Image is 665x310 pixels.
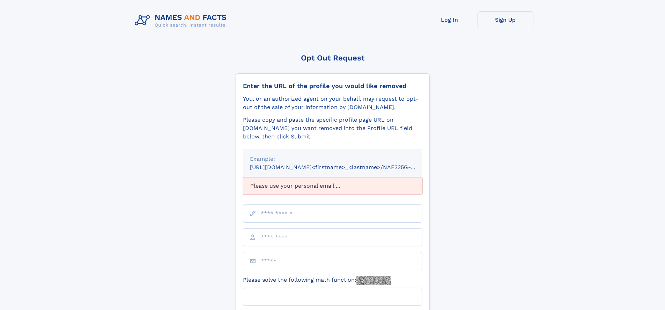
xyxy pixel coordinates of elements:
small: [URL][DOMAIN_NAME]<firstname>_<lastname>/NAF325G-xxxxxxxx [250,164,436,171]
div: Opt Out Request [236,53,430,62]
div: Please use your personal email ... [243,177,422,195]
div: Enter the URL of the profile you would like removed [243,82,422,90]
div: You, or an authorized agent on your behalf, may request to opt-out of the sale of your informatio... [243,95,422,111]
div: Please copy and paste the specific profile page URL on [DOMAIN_NAME] you want removed into the Pr... [243,116,422,141]
label: Please solve the following math function: [243,276,391,285]
img: Logo Names and Facts [132,11,232,30]
div: Example: [250,155,415,163]
a: Sign Up [478,11,533,28]
a: Log In [422,11,478,28]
